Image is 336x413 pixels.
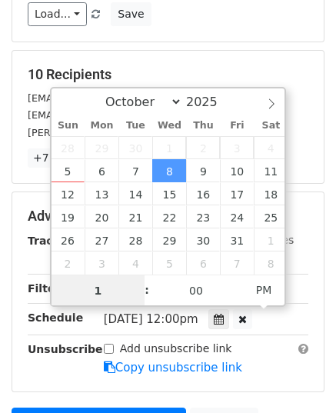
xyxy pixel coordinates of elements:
[186,136,220,159] span: October 2, 2025
[254,121,288,131] span: Sat
[259,339,336,413] iframe: Chat Widget
[152,159,186,182] span: October 8, 2025
[152,205,186,228] span: October 22, 2025
[254,182,288,205] span: October 18, 2025
[52,275,145,306] input: Hour
[28,343,103,355] strong: Unsubscribe
[243,275,285,305] span: Click to toggle
[220,136,254,159] span: October 3, 2025
[118,136,152,159] span: September 30, 2025
[186,228,220,251] span: October 30, 2025
[152,251,186,275] span: November 5, 2025
[85,121,118,131] span: Mon
[118,182,152,205] span: October 14, 2025
[52,205,85,228] span: October 19, 2025
[186,205,220,228] span: October 23, 2025
[85,136,118,159] span: September 29, 2025
[220,159,254,182] span: October 10, 2025
[182,95,238,109] input: Year
[186,159,220,182] span: October 9, 2025
[152,121,186,131] span: Wed
[52,228,85,251] span: October 26, 2025
[28,208,308,225] h5: Advanced
[220,121,254,131] span: Fri
[111,2,151,26] button: Save
[85,182,118,205] span: October 13, 2025
[28,235,79,247] strong: Tracking
[254,205,288,228] span: October 25, 2025
[186,121,220,131] span: Thu
[52,159,85,182] span: October 5, 2025
[85,251,118,275] span: November 3, 2025
[254,159,288,182] span: October 11, 2025
[104,361,242,375] a: Copy unsubscribe link
[220,251,254,275] span: November 7, 2025
[28,127,281,138] small: [PERSON_NAME][EMAIL_ADDRESS][DOMAIN_NAME]
[149,275,243,306] input: Minute
[85,205,118,228] span: October 20, 2025
[220,228,254,251] span: October 31, 2025
[28,66,308,83] h5: 10 Recipients
[52,182,85,205] span: October 12, 2025
[52,251,85,275] span: November 2, 2025
[220,182,254,205] span: October 17, 2025
[152,136,186,159] span: October 1, 2025
[28,92,199,104] small: [EMAIL_ADDRESS][DOMAIN_NAME]
[152,182,186,205] span: October 15, 2025
[254,228,288,251] span: November 1, 2025
[28,148,85,168] a: +7 more
[118,251,152,275] span: November 4, 2025
[186,251,220,275] span: November 6, 2025
[85,159,118,182] span: October 6, 2025
[104,312,198,326] span: [DATE] 12:00pm
[85,228,118,251] span: October 27, 2025
[118,159,152,182] span: October 7, 2025
[28,2,87,26] a: Load...
[28,282,67,295] strong: Filters
[186,182,220,205] span: October 16, 2025
[118,228,152,251] span: October 28, 2025
[118,205,152,228] span: October 21, 2025
[145,275,149,305] span: :
[118,121,152,131] span: Tue
[52,136,85,159] span: September 28, 2025
[152,228,186,251] span: October 29, 2025
[254,136,288,159] span: October 4, 2025
[28,311,83,324] strong: Schedule
[28,109,199,121] small: [EMAIL_ADDRESS][DOMAIN_NAME]
[52,121,85,131] span: Sun
[220,205,254,228] span: October 24, 2025
[120,341,232,357] label: Add unsubscribe link
[254,251,288,275] span: November 8, 2025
